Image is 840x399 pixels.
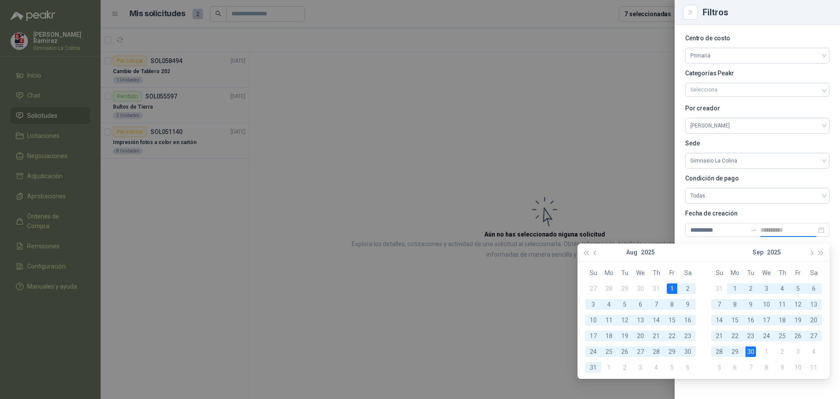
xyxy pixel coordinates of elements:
div: 4 [651,362,661,373]
div: 17 [761,315,772,325]
td: 2025-08-09 [680,297,696,312]
td: 2025-08-15 [664,312,680,328]
div: 24 [588,346,598,357]
div: 5 [714,362,724,373]
td: 2025-10-01 [759,344,774,360]
div: 10 [588,315,598,325]
td: 2025-07-28 [601,281,617,297]
div: 8 [730,299,740,310]
td: 2025-08-07 [648,297,664,312]
td: 2025-08-04 [601,297,617,312]
p: Condición de pago [685,176,829,181]
td: 2025-08-18 [601,328,617,344]
td: 2025-10-07 [743,360,759,375]
td: 2025-09-06 [806,281,822,297]
div: 7 [714,299,724,310]
div: 28 [714,346,724,357]
td: 2025-09-02 [743,281,759,297]
td: 2025-08-01 [664,281,680,297]
button: 2025 [641,244,655,261]
div: 22 [730,331,740,341]
div: 6 [808,283,819,294]
td: 2025-09-07 [711,297,727,312]
td: 2025-09-14 [711,312,727,328]
div: 29 [730,346,740,357]
div: 10 [761,299,772,310]
td: 2025-08-16 [680,312,696,328]
div: 26 [619,346,630,357]
p: Centro de costo [685,35,829,41]
button: Close [685,7,696,18]
td: 2025-09-29 [727,344,743,360]
div: 9 [777,362,787,373]
td: 2025-09-17 [759,312,774,328]
td: 2025-09-09 [743,297,759,312]
div: 14 [651,315,661,325]
div: Filtros [703,8,829,17]
div: 23 [682,331,693,341]
td: 2025-09-16 [743,312,759,328]
th: Fr [664,265,680,281]
div: 12 [793,299,803,310]
td: 2025-09-11 [774,297,790,312]
th: We [633,265,648,281]
td: 2025-08-31 [711,281,727,297]
div: 5 [793,283,803,294]
td: 2025-10-08 [759,360,774,375]
td: 2025-10-11 [806,360,822,375]
td: 2025-08-28 [648,344,664,360]
div: 8 [761,362,772,373]
td: 2025-10-03 [790,344,806,360]
th: Mo [727,265,743,281]
td: 2025-07-29 [617,281,633,297]
div: 5 [667,362,677,373]
p: Categorías Peakr [685,71,829,76]
div: 18 [604,331,614,341]
th: Th [648,265,664,281]
td: 2025-08-02 [680,281,696,297]
td: 2025-09-25 [774,328,790,344]
div: 4 [777,283,787,294]
th: Tu [743,265,759,281]
div: 26 [793,331,803,341]
div: 2 [682,283,693,294]
td: 2025-10-06 [727,360,743,375]
span: María Mercedes Roa Cuovo [690,119,824,132]
th: Sa [680,265,696,281]
div: 7 [745,362,756,373]
td: 2025-10-02 [774,344,790,360]
td: 2025-07-31 [648,281,664,297]
div: 30 [745,346,756,357]
td: 2025-08-22 [664,328,680,344]
td: 2025-09-01 [601,360,617,375]
div: 15 [730,315,740,325]
div: 20 [635,331,646,341]
td: 2025-08-23 [680,328,696,344]
div: 6 [682,362,693,373]
td: 2025-07-30 [633,281,648,297]
th: We [759,265,774,281]
th: Mo [601,265,617,281]
td: 2025-09-15 [727,312,743,328]
td: 2025-08-31 [585,360,601,375]
div: 30 [635,283,646,294]
th: Th [774,265,790,281]
td: 2025-10-10 [790,360,806,375]
td: 2025-08-14 [648,312,664,328]
th: Su [711,265,727,281]
div: 20 [808,315,819,325]
td: 2025-08-11 [601,312,617,328]
th: Fr [790,265,806,281]
div: 10 [793,362,803,373]
div: 29 [667,346,677,357]
td: 2025-08-03 [585,297,601,312]
span: Primaria [690,49,824,62]
td: 2025-09-01 [727,281,743,297]
td: 2025-09-13 [806,297,822,312]
div: 13 [635,315,646,325]
td: 2025-09-22 [727,328,743,344]
td: 2025-09-10 [759,297,774,312]
td: 2025-08-20 [633,328,648,344]
td: 2025-09-02 [617,360,633,375]
div: 27 [635,346,646,357]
